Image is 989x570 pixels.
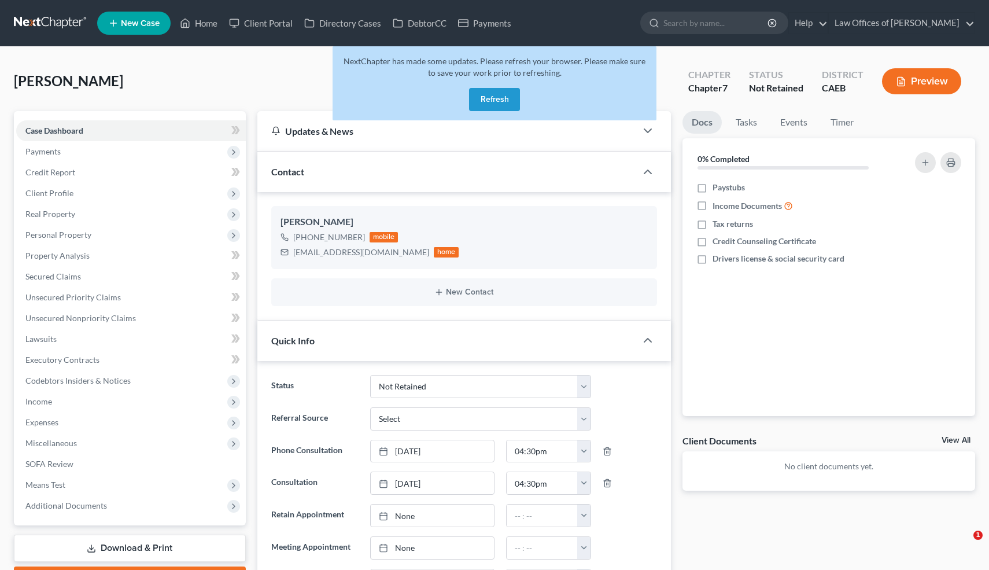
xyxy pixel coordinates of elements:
a: Docs [682,111,722,134]
span: Secured Claims [25,271,81,281]
div: Status [749,68,803,82]
span: Income [25,396,52,406]
a: SOFA Review [16,454,246,475]
span: Property Analysis [25,251,90,260]
span: Lawsuits [25,334,57,344]
button: Refresh [469,88,520,111]
div: [EMAIL_ADDRESS][DOMAIN_NAME] [293,247,429,258]
a: [DATE] [371,440,493,462]
span: Client Profile [25,188,73,198]
a: Home [174,13,223,34]
span: SOFA Review [25,459,73,469]
label: Referral Source [265,407,365,431]
a: Timer [821,111,863,134]
a: Unsecured Nonpriority Claims [16,308,246,329]
span: Drivers license & social security card [713,253,844,264]
a: Client Portal [223,13,298,34]
span: Credit Counseling Certificate [713,236,816,247]
div: home [434,247,459,258]
span: Means Test [25,480,65,490]
label: Retain Appointment [265,504,365,527]
a: None [371,537,493,559]
button: New Contact [281,288,648,297]
span: Paystubs [713,182,745,193]
span: Additional Documents [25,501,107,510]
span: Contact [271,166,304,177]
div: mobile [370,232,398,242]
div: Not Retained [749,82,803,95]
span: NextChapter has made some updates. Please refresh your browser. Please make sure to save your wor... [344,56,645,78]
a: Property Analysis [16,245,246,266]
a: Secured Claims [16,266,246,287]
span: Executory Contracts [25,355,99,365]
label: Meeting Appointment [265,536,365,560]
span: Income Documents [713,200,782,212]
label: Consultation [265,472,365,495]
input: -- : -- [507,505,578,527]
span: Miscellaneous [25,438,77,448]
a: View All [942,436,970,444]
span: Unsecured Nonpriority Claims [25,313,136,323]
div: Updates & News [271,125,623,137]
a: None [371,505,493,527]
span: 1 [973,531,983,540]
div: District [822,68,863,82]
a: Executory Contracts [16,350,246,370]
div: Chapter [688,82,730,95]
input: -- : -- [507,537,578,559]
span: Personal Property [25,230,91,240]
a: Credit Report [16,162,246,183]
div: Client Documents [682,435,756,447]
span: [PERSON_NAME] [14,72,123,89]
a: Events [771,111,817,134]
span: Case Dashboard [25,126,83,135]
span: New Case [121,19,160,28]
p: No client documents yet. [692,461,966,472]
strong: 0% Completed [698,154,750,164]
a: Directory Cases [298,13,387,34]
a: Unsecured Priority Claims [16,287,246,308]
a: Help [789,13,828,34]
a: Tasks [726,111,766,134]
span: Codebtors Insiders & Notices [25,376,131,385]
a: Lawsuits [16,329,246,350]
span: Credit Report [25,167,75,177]
div: [PHONE_NUMBER] [293,231,365,243]
span: Tax returns [713,218,753,230]
a: DebtorCC [387,13,452,34]
a: Case Dashboard [16,120,246,141]
input: Search by name... [663,12,769,34]
label: Status [265,375,365,398]
input: -- : -- [507,440,578,462]
span: Quick Info [271,335,315,346]
label: Phone Consultation [265,440,365,463]
a: Download & Print [14,535,246,562]
div: [PERSON_NAME] [281,215,648,229]
input: -- : -- [507,472,578,494]
a: Payments [452,13,517,34]
a: [DATE] [371,472,493,494]
a: Law Offices of [PERSON_NAME] [829,13,975,34]
span: Expenses [25,417,58,427]
span: Unsecured Priority Claims [25,292,121,302]
iframe: Intercom live chat [950,531,977,558]
span: Payments [25,146,61,156]
div: CAEB [822,82,863,95]
span: 7 [722,82,728,93]
span: Real Property [25,209,75,219]
button: Preview [882,68,961,94]
div: Chapter [688,68,730,82]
